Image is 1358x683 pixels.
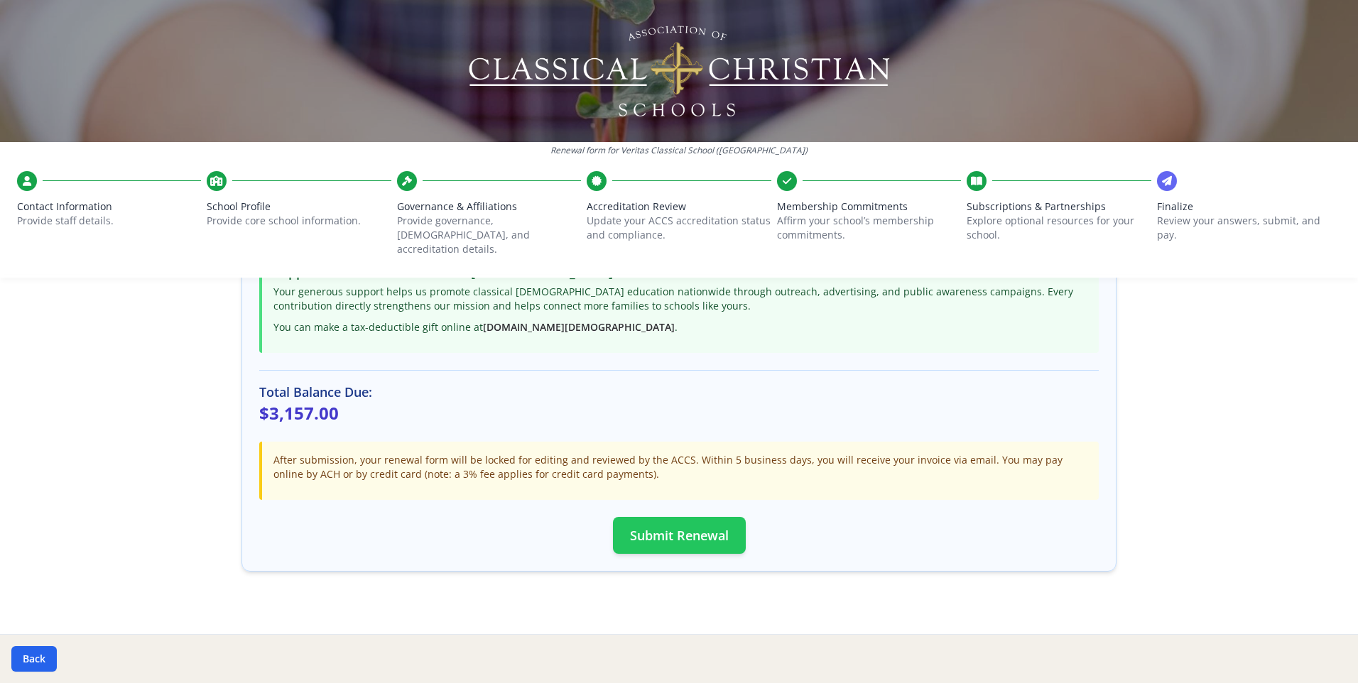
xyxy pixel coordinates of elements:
[1157,214,1341,242] p: Review your answers, submit, and pay.
[613,517,746,554] button: Submit Renewal
[11,646,57,672] button: Back
[397,214,581,256] p: Provide governance, [DEMOGRAPHIC_DATA], and accreditation details.
[967,214,1151,242] p: Explore optional resources for your school.
[17,214,201,228] p: Provide staff details.
[587,214,771,242] p: Update your ACCS accreditation status and compliance.
[17,200,201,214] span: Contact Information
[207,214,391,228] p: Provide core school information.
[273,320,1087,334] p: You can make a tax-deductible gift online at .
[259,402,1099,425] p: $3,157.00
[259,382,1099,402] h3: Total Balance Due:
[777,214,961,242] p: Affirm your school’s membership commitments.
[273,453,1087,481] p: After submission, your renewal form will be locked for editing and reviewed by the ACCS. Within 5...
[467,21,892,121] img: Logo
[207,200,391,214] span: School Profile
[777,200,961,214] span: Membership Commitments
[483,320,675,334] a: [DOMAIN_NAME][DEMOGRAPHIC_DATA]
[397,200,581,214] span: Governance & Affiliations
[273,285,1087,313] p: Your generous support helps us promote classical [DEMOGRAPHIC_DATA] education nationwide through ...
[1157,200,1341,214] span: Finalize
[967,200,1151,214] span: Subscriptions & Partnerships
[587,200,771,214] span: Accreditation Review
